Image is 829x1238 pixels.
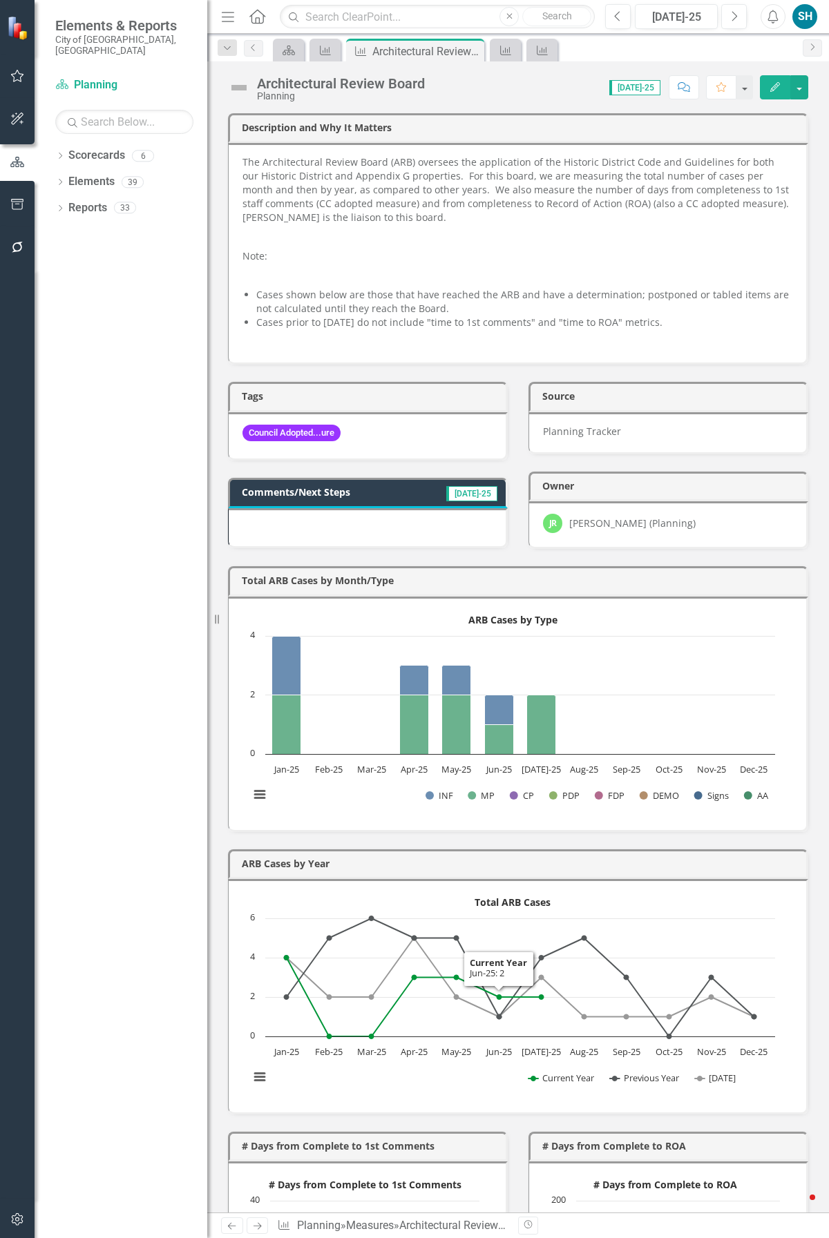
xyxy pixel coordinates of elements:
[242,155,792,227] p: The Architectural Review Board (ARB) oversees the application of the Historic District Code and G...
[250,989,255,1002] text: 2
[468,613,558,626] text: ARB Cases by Type
[250,1067,269,1087] button: View chart menu, Total ARB Cases
[256,316,792,329] li: Cases prior to [DATE] do not include "time to 1st comments" and "time to ROA" metrics.
[315,763,343,775] text: Feb-25
[792,4,817,29] button: SH
[400,695,429,754] path: Apr-25, 2. MP.
[132,150,154,162] div: 6
[709,994,714,1000] path: Nov-25, 2. Two Years Ago.
[242,609,792,816] div: ARB Cases by Type. Highcharts interactive chart.
[280,5,595,29] input: Search ClearPoint...
[242,425,341,442] span: Council Adopted...ure
[522,1045,561,1058] text: [DATE]-25
[357,1045,386,1058] text: Mar-25
[475,896,551,909] text: Total ARB Cases
[401,763,428,775] text: Apr-25
[68,174,115,190] a: Elements
[55,110,193,134] input: Search Below...
[273,1045,299,1058] text: Jan-25
[454,974,459,980] path: May-25, 3. Current Year.
[744,789,769,802] button: Show AA
[539,974,544,980] path: Jul-25, 3. Two Years Ago.
[609,80,660,95] span: [DATE]-25
[269,1178,461,1191] text: # Days from Complete to 1st Comments
[284,955,544,1039] g: Current Year, line 1 of 3 with 12 data points.
[272,636,301,695] path: Jan-25, 2. INF.
[250,950,256,963] text: 4
[582,1014,587,1019] path: Aug-25, 1. Two Years Ago.
[242,858,799,869] h3: ARB Cases by Year
[327,935,332,940] path: Feb-25, 5. Previous Year.
[228,77,250,99] img: Not Defined
[539,994,544,1000] path: Jul-25, 2. Current Year.
[635,4,718,29] button: [DATE]-25
[697,763,726,775] text: Nov-25
[694,789,729,802] button: Show Signs
[522,763,561,775] text: [DATE]-25
[497,994,502,1000] path: Jun-25, 2. Current Year.
[613,1045,640,1058] text: Sep-25
[551,1193,566,1206] text: 200
[250,688,255,700] text: 2
[454,994,459,1000] path: May-25, 2. Two Years Ago.
[242,891,782,1099] svg: Interactive chart
[242,609,782,816] svg: Interactive chart
[250,785,269,804] button: View chart menu, ARB Cases by Type
[250,628,256,641] text: 4
[442,695,471,754] path: May-25, 2. MP.
[372,43,481,60] div: Architectural Review Board
[55,17,193,34] span: Elements & Reports
[242,246,792,266] p: Note:
[468,789,495,802] button: Show MP
[426,789,452,802] button: Show INF
[441,1045,471,1058] text: May-25
[542,481,799,491] h3: Owner
[315,1045,343,1058] text: Feb-25
[542,10,572,21] span: Search
[593,1178,737,1191] text: # Days from Complete to ROA
[257,91,425,101] div: Planning
[640,9,713,26] div: [DATE]-25
[446,486,497,501] span: [DATE]-25
[543,514,562,533] div: JR
[667,1014,672,1019] path: Oct-25, 1. Two Years Ago.
[327,994,332,1000] path: Feb-25, 2. Two Years Ago.
[624,1014,629,1019] path: Sep-25, 1. Two Years Ago.
[250,1029,255,1041] text: 0
[740,763,768,775] text: Dec-25
[250,911,255,923] text: 6
[656,763,683,775] text: Oct-25
[782,1191,815,1224] iframe: Intercom live chat
[272,695,301,754] path: Jan-25, 2. MP.
[68,148,125,164] a: Scorecards
[656,1045,683,1058] text: Oct-25
[242,487,415,497] h3: Comments/Next Steps
[613,763,640,775] text: Sep-25
[256,288,792,316] li: Cases shown below are those that have reached the ARB and have a determination; postponed or tabl...
[610,1072,680,1084] button: Show Previous Year
[485,763,512,775] text: Jun-25
[400,665,429,695] path: Apr-25, 1. INF.
[528,1072,595,1084] button: Show Current Year
[570,763,598,775] text: Aug-25
[346,1219,394,1232] a: Measures
[549,789,580,802] button: Show PDP
[272,636,755,755] g: INF, bar series 1 of 8 with 12 bars.
[242,1141,499,1151] h3: # Days from Complete to 1st Comments
[369,916,374,921] path: Mar-25, 6. Previous Year.
[570,1045,598,1058] text: Aug-25
[68,200,107,216] a: Reports
[242,391,499,401] h3: Tags
[539,955,544,960] path: Jul-25, 4. Previous Year.
[454,935,459,940] path: May-25, 5. Previous Year.
[522,7,591,26] button: Search
[542,1141,799,1151] h3: # Days from Complete to ROA
[55,34,193,57] small: City of [GEOGRAPHIC_DATA], [GEOGRAPHIC_DATA]
[510,789,534,802] button: Show CP
[640,789,679,802] button: Show DEMO
[667,1034,672,1039] path: Oct-25, 0. Previous Year.
[399,1219,530,1232] div: Architectural Review Board
[543,425,621,438] span: Planning Tracker
[485,724,514,754] path: Jun-25, 1. MP.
